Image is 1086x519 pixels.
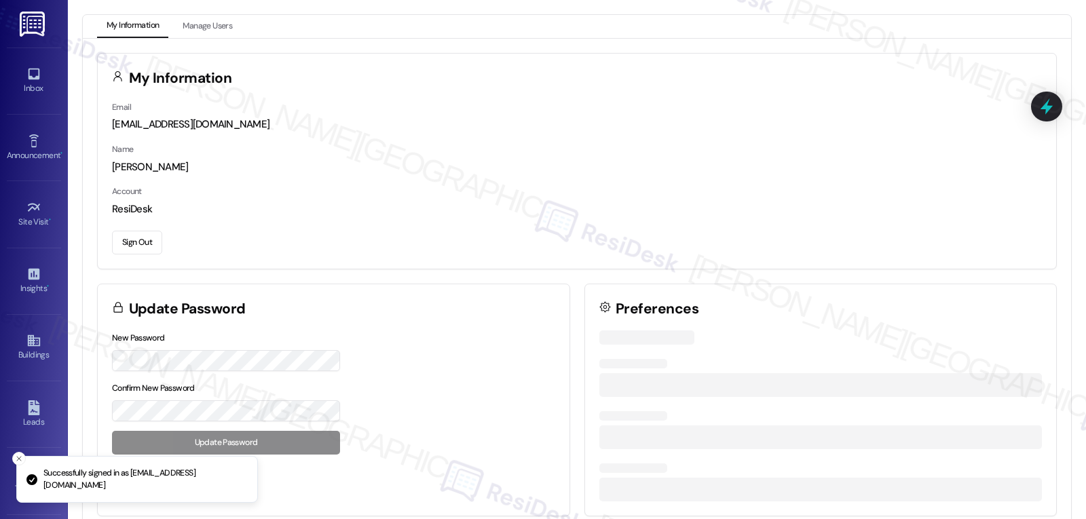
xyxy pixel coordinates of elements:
[616,302,698,316] h3: Preferences
[97,15,168,38] button: My Information
[7,329,61,366] a: Buildings
[7,263,61,299] a: Insights •
[7,463,61,499] a: Templates •
[20,12,48,37] img: ResiDesk Logo
[112,160,1042,174] div: [PERSON_NAME]
[49,215,51,225] span: •
[7,196,61,233] a: Site Visit •
[129,71,232,85] h3: My Information
[47,282,49,291] span: •
[112,102,131,113] label: Email
[112,332,165,343] label: New Password
[129,302,246,316] h3: Update Password
[112,186,142,197] label: Account
[12,452,26,465] button: Close toast
[112,144,134,155] label: Name
[112,202,1042,216] div: ResiDesk
[7,62,61,99] a: Inbox
[173,15,242,38] button: Manage Users
[43,467,246,491] p: Successfully signed in as [EMAIL_ADDRESS][DOMAIN_NAME]
[112,231,162,254] button: Sign Out
[112,383,195,393] label: Confirm New Password
[7,396,61,433] a: Leads
[60,149,62,158] span: •
[112,117,1042,132] div: [EMAIL_ADDRESS][DOMAIN_NAME]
